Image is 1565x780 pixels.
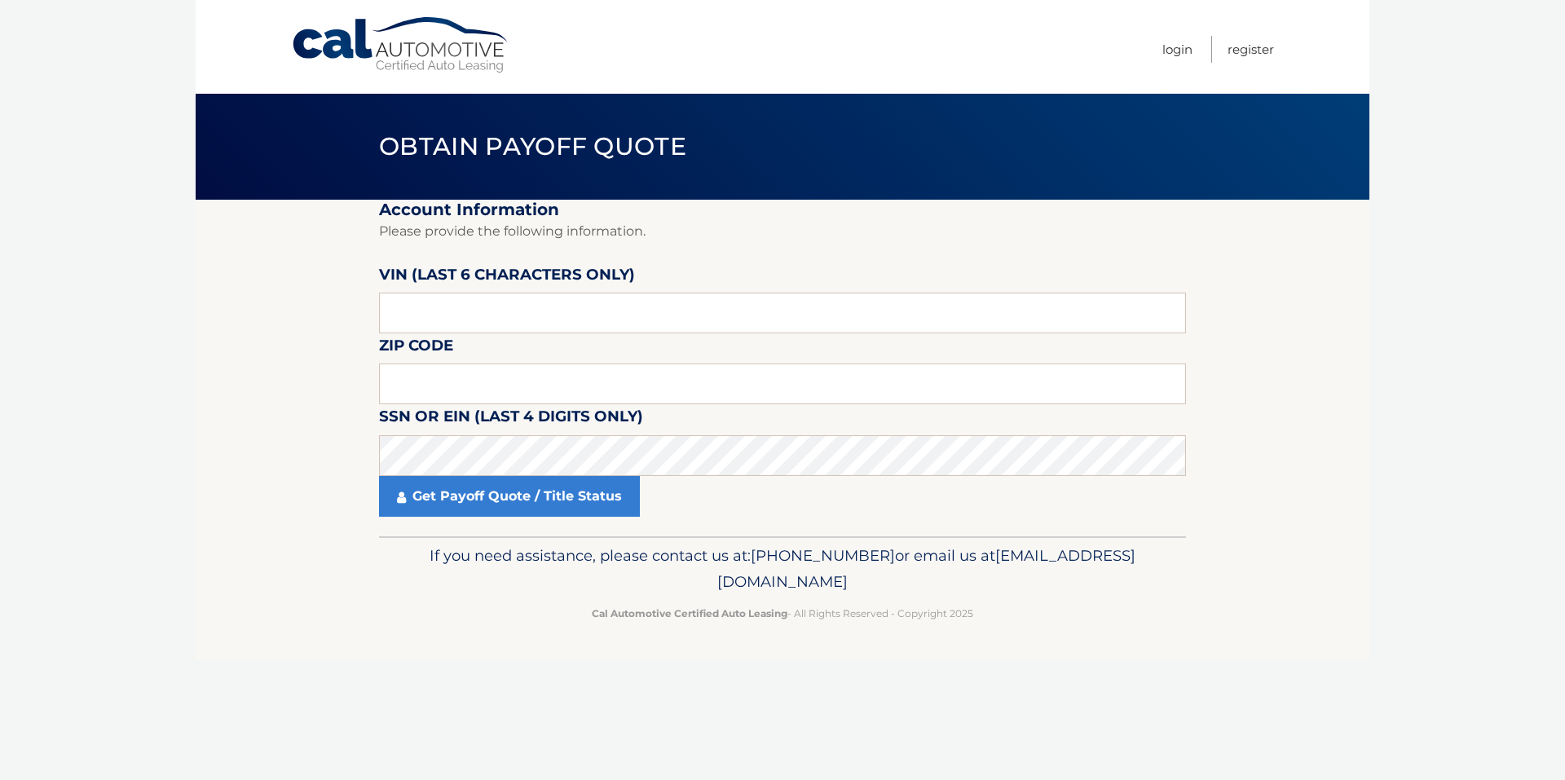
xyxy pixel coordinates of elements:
a: Login [1162,36,1192,63]
h2: Account Information [379,200,1186,220]
span: [PHONE_NUMBER] [751,546,895,565]
a: Get Payoff Quote / Title Status [379,476,640,517]
label: SSN or EIN (last 4 digits only) [379,404,643,434]
strong: Cal Automotive Certified Auto Leasing [592,607,787,619]
label: VIN (last 6 characters only) [379,262,635,293]
p: Please provide the following information. [379,220,1186,243]
a: Cal Automotive [291,16,511,74]
a: Register [1228,36,1274,63]
p: If you need assistance, please contact us at: or email us at [390,543,1175,595]
span: Obtain Payoff Quote [379,131,686,161]
p: - All Rights Reserved - Copyright 2025 [390,605,1175,622]
label: Zip Code [379,333,453,364]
